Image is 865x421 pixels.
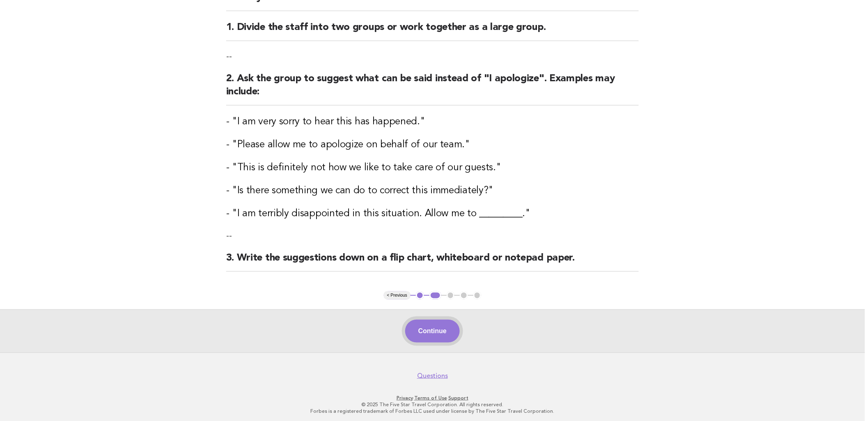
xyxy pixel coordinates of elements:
h2: 1. Divide the staff into two groups or work together as a large group. [226,21,639,41]
button: Continue [405,320,460,343]
button: 2 [429,291,441,300]
h3: - "This is definitely not how we like to take care of our guests." [226,161,639,174]
h3: - "I am very sorry to hear this has happened." [226,115,639,128]
a: Support [448,395,468,401]
h3: - "I am terribly disappointed in this situation. Allow me to _________." [226,207,639,220]
a: Terms of Use [414,395,447,401]
p: -- [226,230,639,242]
button: 1 [416,291,424,300]
a: Privacy [397,395,413,401]
p: · · [181,395,684,401]
h2: 2. Ask the group to suggest what can be said instead of "I apologize". Examples may include: [226,72,639,105]
p: © 2025 The Five Star Travel Corporation. All rights reserved. [181,401,684,408]
h3: - "Please allow me to apologize on behalf of our team." [226,138,639,151]
p: -- [226,51,639,62]
button: < Previous [384,291,411,300]
h2: 3. Write the suggestions down on a flip chart, whiteboard or notepad paper. [226,252,639,272]
a: Questions [417,372,448,380]
h3: - "Is there something we can do to correct this immediately?" [226,184,639,197]
p: Forbes is a registered trademark of Forbes LLC used under license by The Five Star Travel Corpora... [181,408,684,414]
